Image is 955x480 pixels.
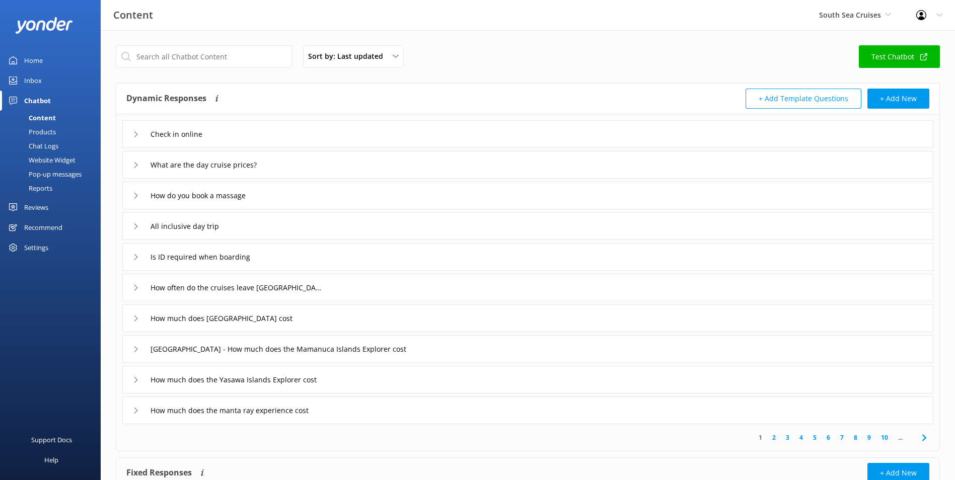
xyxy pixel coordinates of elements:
[6,181,101,195] a: Reports
[867,89,929,109] button: + Add New
[6,139,101,153] a: Chat Logs
[808,433,822,442] a: 5
[859,45,940,68] a: Test Chatbot
[6,111,101,125] a: Content
[835,433,849,442] a: 7
[31,430,72,450] div: Support Docs
[6,153,76,167] div: Website Widget
[893,433,908,442] span: ...
[819,10,881,20] span: South Sea Cruises
[849,433,862,442] a: 8
[876,433,893,442] a: 10
[781,433,794,442] a: 3
[24,70,42,91] div: Inbox
[746,89,861,109] button: + Add Template Questions
[6,167,101,181] a: Pop-up messages
[24,237,48,258] div: Settings
[6,167,82,181] div: Pop-up messages
[44,450,58,470] div: Help
[794,433,808,442] a: 4
[6,153,101,167] a: Website Widget
[113,7,153,23] h3: Content
[24,50,43,70] div: Home
[15,17,73,34] img: yonder-white-logo.png
[308,51,389,62] span: Sort by: Last updated
[24,217,62,237] div: Recommend
[126,89,206,109] h4: Dynamic Responses
[6,125,56,139] div: Products
[822,433,835,442] a: 6
[24,197,48,217] div: Reviews
[6,139,58,153] div: Chat Logs
[24,91,51,111] div: Chatbot
[754,433,767,442] a: 1
[6,181,52,195] div: Reports
[862,433,876,442] a: 9
[767,433,781,442] a: 2
[116,45,292,68] input: Search all Chatbot Content
[6,125,101,139] a: Products
[6,111,56,125] div: Content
